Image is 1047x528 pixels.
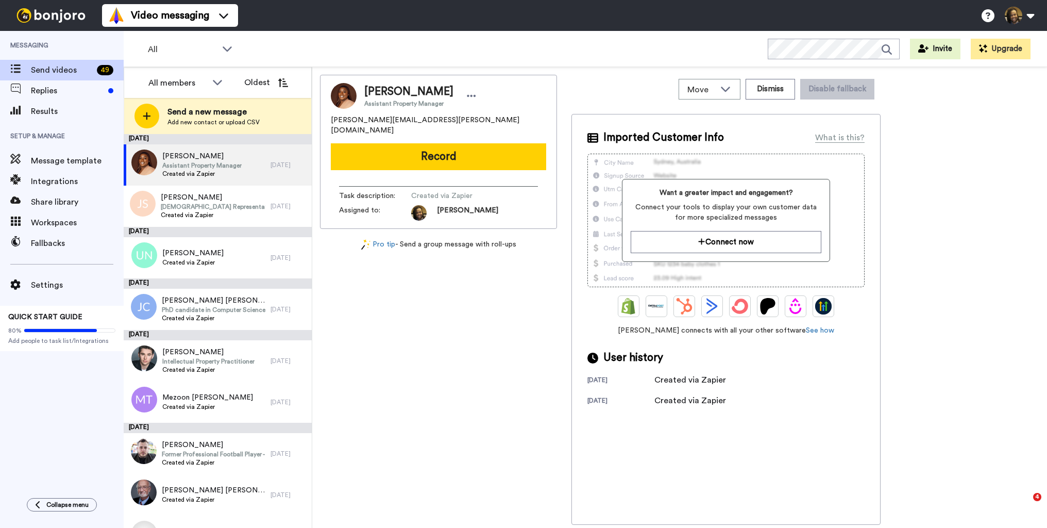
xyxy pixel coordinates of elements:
[806,327,834,334] a: See how
[131,438,157,464] img: 09992be1-9a6b-4dac-821b-da176762cd0b.jpg
[162,306,265,314] span: PhD candidate in Computer Science
[31,217,124,229] span: Workspaces
[27,498,97,511] button: Collapse menu
[131,150,157,175] img: a6b53d04-b45c-439f-8e50-27356a4f6f66.jpg
[339,205,411,221] span: Assigned to:
[161,211,265,219] span: Created via Zapier
[815,298,832,315] img: GoHighLevel
[631,188,821,198] span: Want a greater impact and engagement?
[130,191,156,217] img: js.png
[331,115,546,136] span: [PERSON_NAME][EMAIL_ADDRESS][PERSON_NAME][DOMAIN_NAME]
[12,8,90,23] img: bj-logo-header-white.svg
[161,192,265,203] span: [PERSON_NAME]
[654,394,726,407] div: Created via Zapier
[162,258,224,267] span: Created via Zapier
[271,254,307,262] div: [DATE]
[124,134,312,144] div: [DATE]
[162,357,255,366] span: Intellectual Property Practitioner
[364,84,453,100] span: [PERSON_NAME]
[124,423,312,433] div: [DATE]
[320,239,557,250] div: - Send a group message with roll-ups
[654,374,726,386] div: Created via Zapier
[131,8,209,23] span: Video messaging
[124,278,312,289] div: [DATE]
[162,347,255,357] span: [PERSON_NAME]
[162,170,242,178] span: Created via Zapier
[631,202,821,223] span: Connect your tools to display your own customer data for more specialized messages
[271,161,307,169] div: [DATE]
[8,326,22,335] span: 80%
[787,298,804,315] img: Drip
[131,480,157,505] img: d3bdd722-ef75-4dd5-955f-7cb9f54c2905.jpg
[148,77,207,89] div: All members
[603,130,724,145] span: Imported Customer Info
[161,203,265,211] span: [DEMOGRAPHIC_DATA] Representative for [US_STATE]'s 8th Congressional District
[1012,493,1037,518] iframe: Intercom live chat
[31,237,124,250] span: Fallbacks
[131,387,157,412] img: mt.png
[162,485,265,496] span: [PERSON_NAME] [PERSON_NAME]
[339,191,411,201] span: Task description :
[167,106,260,118] span: Send a new message
[31,64,93,76] span: Send videos
[676,298,693,315] img: Hubspot
[971,39,1031,59] button: Upgrade
[97,65,113,75] div: 49
[411,191,509,201] span: Created via Zapier
[131,294,157,320] img: jc.png
[31,175,124,188] span: Integrations
[167,118,260,126] span: Add new contact or upload CSV
[732,298,748,315] img: ConvertKit
[162,450,265,458] span: Former Professional Football Player - Cornerback
[162,248,224,258] span: [PERSON_NAME]
[331,83,357,109] img: Image of Yasmine Kamagate
[8,337,115,345] span: Add people to task list/Integrations
[124,330,312,340] div: [DATE]
[31,105,124,118] span: Results
[759,298,776,315] img: Patreon
[162,151,242,161] span: [PERSON_NAME]
[1033,493,1041,501] span: 4
[31,85,104,97] span: Replies
[131,345,157,371] img: 8ce61c78-048e-4252-8d74-33ed60285e82.jpg
[131,242,157,268] img: un.png
[411,205,427,221] img: ACg8ocJE5Uraz61bcHa36AdWwJTeO_LDPOXCjjSOJ9PocmjUJMRKBvQ=s96-c
[603,350,663,366] span: User history
[31,155,124,167] span: Message template
[800,79,874,100] button: Disable fallback
[631,231,821,253] button: Connect now
[162,314,265,322] span: Created via Zapier
[162,366,255,374] span: Created via Zapier
[271,202,307,210] div: [DATE]
[704,298,720,315] img: ActiveCampaign
[361,239,370,250] img: magic-wand.svg
[648,298,665,315] img: Ontraport
[271,398,307,406] div: [DATE]
[364,100,453,108] span: Assistant Property Manager
[271,305,307,313] div: [DATE]
[910,39,960,59] button: Invite
[162,392,253,403] span: Mezoon [PERSON_NAME]
[587,397,654,407] div: [DATE]
[31,196,124,208] span: Share library
[271,491,307,499] div: [DATE]
[620,298,637,315] img: Shopify
[162,440,265,450] span: [PERSON_NAME]
[331,143,546,170] button: Record
[8,313,82,321] span: QUICK START GUIDE
[361,239,395,250] a: Pro tip
[271,450,307,458] div: [DATE]
[237,72,296,93] button: Oldest
[108,7,125,24] img: vm-color.svg
[148,43,217,56] span: All
[162,496,265,504] span: Created via Zapier
[162,403,253,411] span: Created via Zapier
[271,357,307,365] div: [DATE]
[587,376,654,386] div: [DATE]
[31,279,124,291] span: Settings
[687,84,715,96] span: Move
[587,325,865,336] span: [PERSON_NAME] connects with all your other software
[162,458,265,467] span: Created via Zapier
